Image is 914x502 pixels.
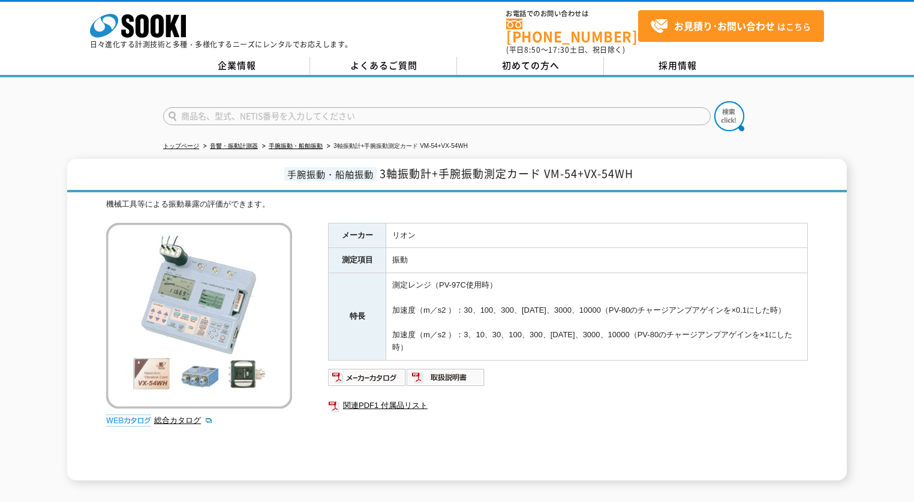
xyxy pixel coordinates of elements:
[380,165,633,182] span: 3軸振動計+手腕振動測定カード VM-54+VX-54WH
[386,273,808,361] td: 測定レンジ（PV-97C使用時） 加速度（m／s2 ）：30、100、300、[DATE]、3000、10000（PV-80のチャージアンプアゲインを×0.1にした時） 加速度（m／s2 ）：3...
[407,376,485,385] a: 取扱説明書
[163,107,711,125] input: 商品名、型式、NETIS番号を入力してください
[106,415,151,427] img: webカタログ
[284,167,377,181] span: 手腕振動・船舶振動
[324,140,468,153] li: 3軸振動計+手腕振動測定カード VM-54+VX-54WH
[328,368,407,387] img: メーカーカタログ
[457,57,604,75] a: 初めての方へ
[502,59,560,72] span: 初めての方へ
[524,44,541,55] span: 8:50
[604,57,751,75] a: 採用情報
[714,101,744,131] img: btn_search.png
[506,19,638,43] a: [PHONE_NUMBER]
[650,17,811,35] span: はこちら
[163,143,199,149] a: トップページ
[90,41,353,48] p: 日々進化する計測技術と多種・多様化するニーズにレンタルでお応えします。
[328,398,808,413] a: 関連PDF1 付属品リスト
[310,57,457,75] a: よくあるご質問
[386,248,808,273] td: 振動
[106,198,808,211] div: 機械工具等による振動暴露の評価ができます。
[674,19,775,33] strong: お見積り･お問い合わせ
[163,57,310,75] a: 企業情報
[106,223,292,409] img: 3軸振動計+手腕振動測定カード VM-54+VX-54WH
[506,44,625,55] span: (平日 ～ 土日、祝日除く)
[548,44,570,55] span: 17:30
[386,223,808,248] td: リオン
[329,248,386,273] th: 測定項目
[154,416,213,425] a: 総合カタログ
[269,143,323,149] a: 手腕振動・船舶振動
[328,376,407,385] a: メーカーカタログ
[210,143,258,149] a: 音響・振動計測器
[407,368,485,387] img: 取扱説明書
[329,273,386,361] th: 特長
[329,223,386,248] th: メーカー
[638,10,824,42] a: お見積り･お問い合わせはこちら
[506,10,638,17] span: お電話でのお問い合わせは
